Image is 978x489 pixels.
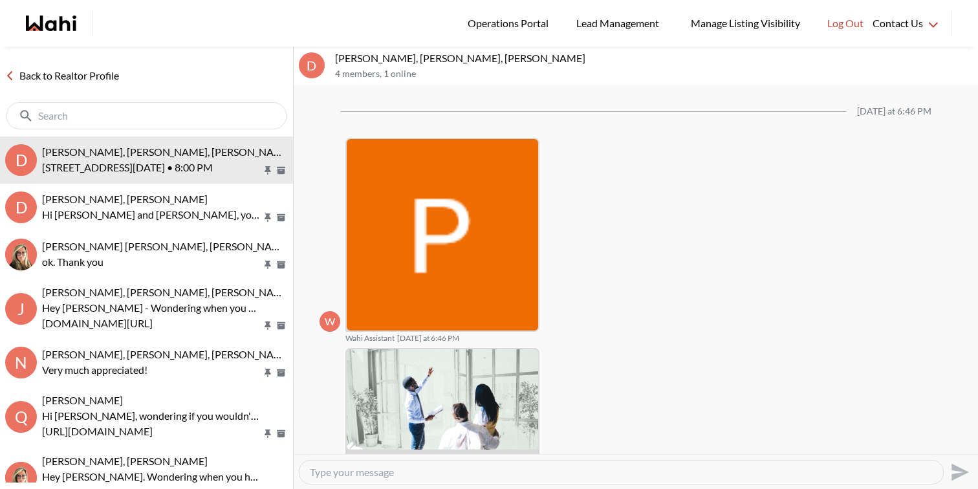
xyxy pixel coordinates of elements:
button: Archive [274,320,288,331]
span: Manage Listing Visibility [687,15,804,32]
div: Jeremy Tod, Barbara [5,239,37,270]
span: [PERSON_NAME] [42,394,123,406]
div: N [5,347,37,378]
span: Operations Portal [468,15,553,32]
span: Lead Management [576,15,664,32]
div: D [299,52,325,78]
a: Wahi homepage [26,16,76,31]
button: Archive [274,259,288,270]
p: Hi [PERSON_NAME], wondering if you wouldn't mind giving us a 5 star review and a bit about your e... [42,408,262,424]
span: [PERSON_NAME], [PERSON_NAME] [42,455,208,467]
span: [PERSON_NAME], [PERSON_NAME], [PERSON_NAME] [42,286,292,298]
p: [PERSON_NAME], [PERSON_NAME], [PERSON_NAME] [335,52,973,65]
p: [URL][DOMAIN_NAME] [42,424,262,439]
div: [DATE] at 6:46 PM [857,106,931,117]
button: Pin [262,428,274,439]
img: ACg8ocK77HoWhkg8bRa2ZxafkASYfLNHcbcPSYTZ4oDG_AWZJzrXYA=s96-c [347,139,538,331]
button: Archive [274,212,288,223]
div: J [5,293,37,325]
button: Pin [262,165,274,176]
span: [PERSON_NAME], [PERSON_NAME], [PERSON_NAME] [42,146,292,158]
button: Pin [262,320,274,331]
button: Send [944,457,973,486]
textarea: Type your message [310,466,933,479]
div: D [5,191,37,223]
p: Hey [PERSON_NAME] - Wondering when you have a moment if you could give us a 5 star review and com... [42,300,262,316]
div: D [5,144,37,176]
div: W [320,311,340,332]
span: [PERSON_NAME] [PERSON_NAME], [PERSON_NAME] [42,240,290,252]
button: Pin [262,212,274,223]
div: Q [5,401,37,433]
p: [DOMAIN_NAME][URL] [42,316,262,331]
span: [PERSON_NAME], [PERSON_NAME], [PERSON_NAME] [42,348,292,360]
p: Very much appreciated! [42,362,262,378]
button: Archive [274,367,288,378]
button: Archive [274,165,288,176]
p: Hi [PERSON_NAME] and [PERSON_NAME], you just saved [STREET_ADDRESS][PERSON_NAME]. Would you like ... [42,207,262,223]
img: J [5,239,37,270]
p: [STREET_ADDRESS][DATE] • 8:00 PM [42,160,262,175]
input: Search [38,109,257,122]
button: Archive [274,428,288,439]
span: [PERSON_NAME], [PERSON_NAME] [42,193,208,205]
p: 4 members , 1 online [335,69,973,80]
button: Pin [262,259,274,270]
p: Hey [PERSON_NAME]. Wondering when you have a moment if you could give us a 5 star review and comm... [42,469,262,484]
span: Wahi Assistant [345,333,395,343]
button: Pin [262,367,274,378]
img: Home Showing Checklist | Wahi [347,349,538,450]
time: 2025-08-22T22:46:43.076Z [397,333,459,343]
p: ok. Thank you [42,254,262,270]
span: Log Out [827,15,864,32]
